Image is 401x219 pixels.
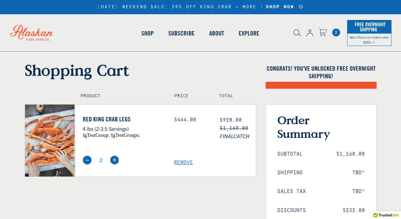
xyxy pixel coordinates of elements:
[299,4,303,9] a: Announcement Bar Modal
[343,208,365,214] span: $232.00
[81,93,161,99] h4: Product
[319,28,327,37] a: Cart
[231,15,267,51] a: Explore
[25,61,256,79] h1: Shopping Cart
[266,4,294,10] strong: SHOP NOW
[202,15,231,51] a: About
[336,151,365,157] span: $1,160.00
[277,113,365,140] h3: Order Summary
[220,132,256,140] span: FINALCATCH
[307,29,313,36] img: account
[83,156,92,164] img: minus
[220,126,248,131] s: $1,160.00
[350,35,389,44] span: Mon-Thurs on orders over $350
[134,15,161,51] a: Shop
[277,170,303,176] span: Shipping
[332,29,340,36] a: Cart
[264,4,296,10] a: SHOP NOW
[332,29,340,36] span: 2
[277,151,303,157] span: Subtotal
[3,18,60,48] img: Alaskan King Crab Co. logo
[98,4,303,10] div: [DATE] WEEKEND SALE: 20% OFF KING CRAB + MORE |
[294,29,301,36] img: search
[83,125,165,133] p: 4 lbs (2-3.5 Servings)
[174,117,210,123] div: $464.00
[83,115,165,123] a: Red King Crab Legs
[174,93,205,99] h4: Price
[25,105,75,177] img: Red King Crab Legs - 4 lbs (2-3.5 Servings)
[353,20,385,34] span: Free Overnight Shipping
[219,93,250,99] h4: Total
[110,156,119,164] img: plus
[174,160,256,166] a: Remove
[111,132,140,138] span: igTestGroups:
[220,117,242,123] span: $928.00
[266,65,377,80] h4: Congrats! You've unlocked FREE OVERNIGHT SHIPPING!
[161,15,202,51] a: Subscribe
[83,132,110,138] span: igTestGroup:
[277,189,306,195] span: Sales Tax
[277,208,306,214] span: Discounts
[372,40,375,44] span: Shipping Notice Icon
